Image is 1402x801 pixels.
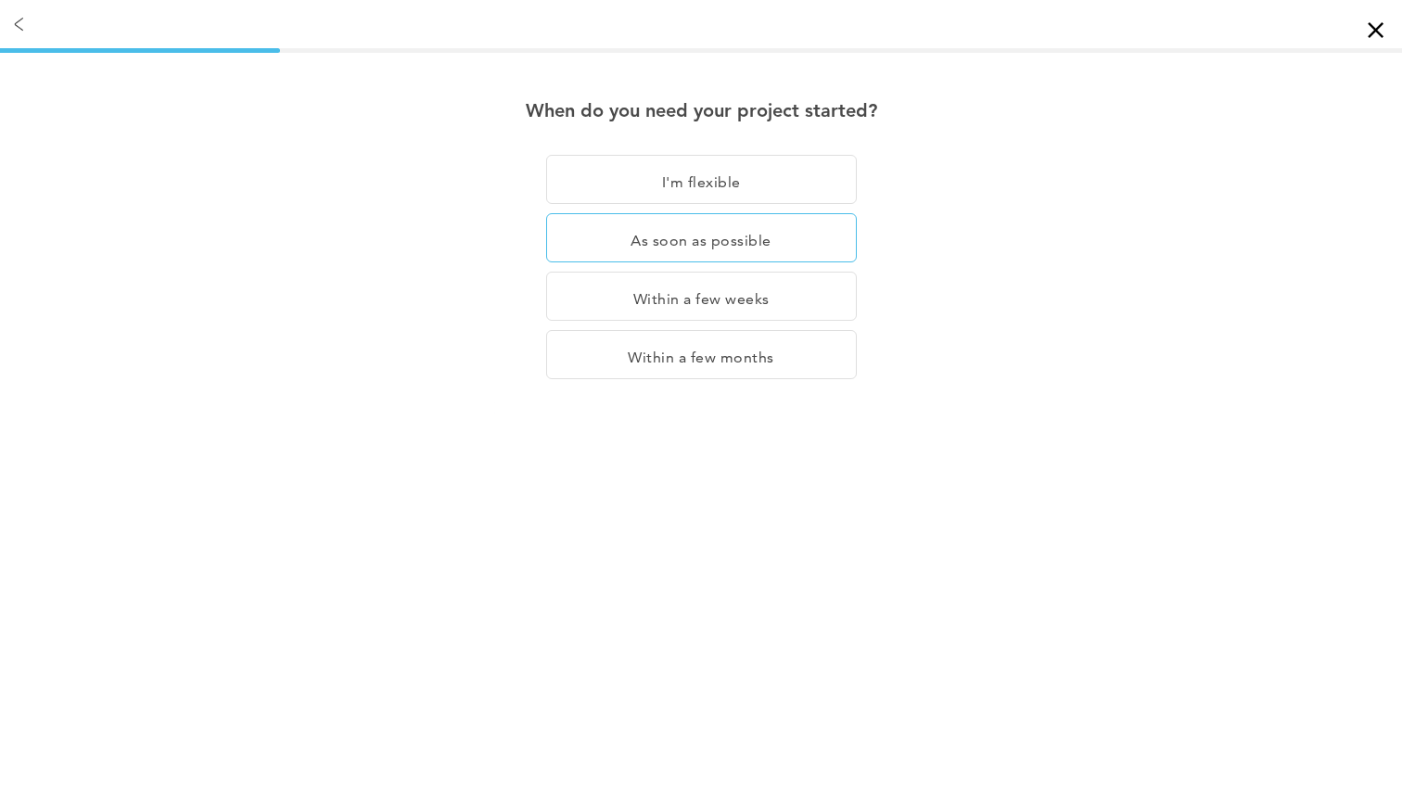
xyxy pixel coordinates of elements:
[546,213,857,262] div: As soon as possible
[546,272,857,321] div: Within a few weeks
[1309,708,1380,779] iframe: Drift Widget Chat Controller
[546,155,857,204] div: I'm flexible
[546,330,857,379] div: Within a few months
[361,95,1042,127] div: When do you need your project started?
